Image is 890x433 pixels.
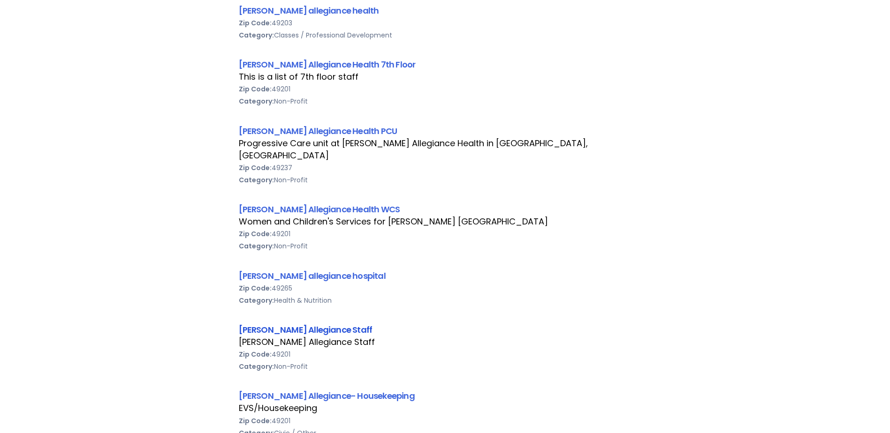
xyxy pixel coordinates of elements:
[239,269,652,282] div: [PERSON_NAME] allegiance hospital
[239,97,274,106] b: Category:
[239,390,415,402] a: [PERSON_NAME] Allegiance- Housekeeping
[239,360,652,373] div: Non-Profit
[239,294,652,306] div: Health & Nutrition
[239,203,400,215] a: [PERSON_NAME] Allegiance Health WCS
[239,240,652,252] div: Non-Profit
[239,270,386,282] a: [PERSON_NAME] allegiance hospital
[239,389,652,402] div: [PERSON_NAME] Allegiance- Housekeeping
[239,228,652,240] div: 49201
[239,241,274,251] b: Category:
[239,125,397,137] a: [PERSON_NAME] Allegiance Health PCU
[239,83,652,95] div: 49201
[239,175,274,185] b: Category:
[239,282,652,294] div: 49265
[239,84,272,94] b: Zip Code:
[239,229,272,239] b: Zip Code:
[239,323,652,336] div: [PERSON_NAME] Allegiance Staff
[239,71,652,83] div: This is a list of 7th floor staff
[239,18,272,28] b: Zip Code:
[239,203,652,216] div: [PERSON_NAME] Allegiance Health WCS
[239,162,652,174] div: 49237
[239,163,272,172] b: Zip Code:
[239,296,274,305] b: Category:
[239,4,652,17] div: [PERSON_NAME] allegiance health
[239,17,652,29] div: 49203
[239,29,652,41] div: Classes / Professional Development
[239,336,652,348] div: [PERSON_NAME] Allegiance Staff
[239,59,416,70] a: [PERSON_NAME] Allegiance Health 7th Floor
[239,125,652,137] div: [PERSON_NAME] Allegiance Health PCU
[239,416,272,426] b: Zip Code:
[239,284,272,293] b: Zip Code:
[239,402,652,414] div: EVS/Housekeeping
[239,58,652,71] div: [PERSON_NAME] Allegiance Health 7th Floor
[239,95,652,107] div: Non-Profit
[239,5,379,16] a: [PERSON_NAME] allegiance health
[239,362,274,371] b: Category:
[239,137,652,162] div: Progressive Care unit at [PERSON_NAME] Allegiance Health in [GEOGRAPHIC_DATA], [GEOGRAPHIC_DATA]
[239,415,652,427] div: 49201
[239,350,272,359] b: Zip Code:
[239,216,652,228] div: Women and Children's Services for [PERSON_NAME] [GEOGRAPHIC_DATA]
[239,174,652,186] div: Non-Profit
[239,348,652,360] div: 49201
[239,324,373,336] a: [PERSON_NAME] Allegiance Staff
[239,30,274,40] b: Category:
